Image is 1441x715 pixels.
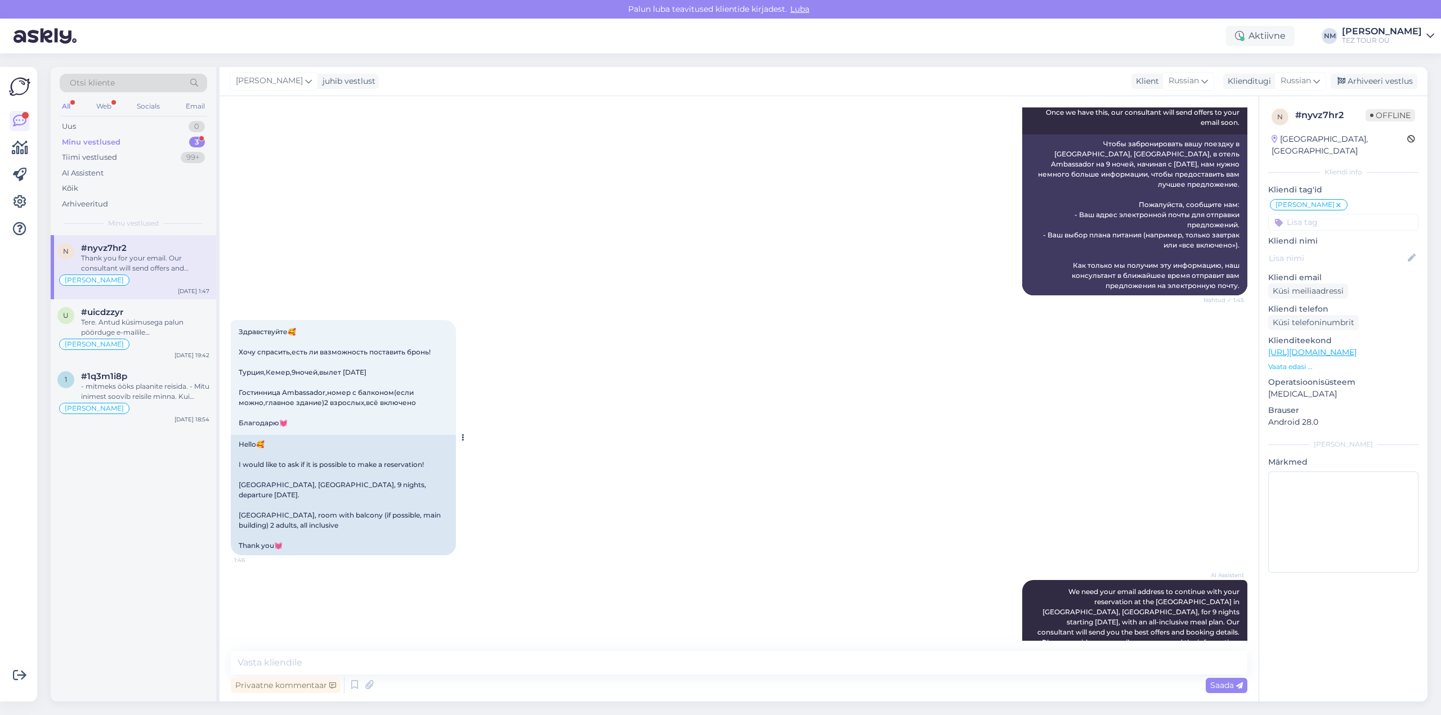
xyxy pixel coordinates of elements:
[236,75,303,87] span: [PERSON_NAME]
[1268,376,1418,388] p: Operatsioonisüsteem
[108,218,159,228] span: Minu vestlused
[1268,439,1418,449] div: [PERSON_NAME]
[1223,75,1271,87] div: Klienditugi
[1169,75,1199,87] span: Russian
[1268,184,1418,196] p: Kliendi tag'id
[1366,109,1415,122] span: Offline
[62,152,117,163] div: Tiimi vestlused
[1322,28,1337,44] div: NM
[1276,201,1335,208] span: [PERSON_NAME]
[178,287,209,295] div: [DATE] 1:47
[1268,315,1359,330] div: Küsi telefoninumbrit
[81,317,209,338] div: Tere. Antud küsimusega palun pöörduge e-mailile [EMAIL_ADDRESS][DOMAIN_NAME]
[189,137,205,148] div: 3
[1342,27,1422,36] div: [PERSON_NAME]
[65,341,124,348] span: [PERSON_NAME]
[81,253,209,273] div: Thank you for your email. Our consultant will send offers and booking details for your stay at th...
[1281,75,1311,87] span: Russian
[65,375,67,384] span: 1
[1268,335,1418,347] p: Klienditeekond
[174,351,209,359] div: [DATE] 19:42
[1268,303,1418,315] p: Kliendi telefon
[1022,134,1247,295] div: Чтобы забронировать вашу поездку в [GEOGRAPHIC_DATA], [GEOGRAPHIC_DATA], в отель Ambassador на 9 ...
[1202,571,1244,579] span: AI Assistent
[62,183,78,194] div: Kõik
[231,435,456,555] div: Hello🥰 I would like to ask if it is possible to make a reservation! [GEOGRAPHIC_DATA], [GEOGRAPHI...
[81,371,127,381] span: #1q3m1i8p
[1342,27,1434,45] a: [PERSON_NAME]TEZ TOUR OÜ
[318,75,375,87] div: juhib vestlust
[63,311,69,320] span: u
[181,152,205,163] div: 99+
[81,381,209,402] div: - mitmeks ööks plaanite reisida. - Mitu inimest soovib reisile minna. Kui reisivad ka lapsed, sii...
[9,76,30,97] img: Askly Logo
[189,121,205,132] div: 0
[65,405,124,412] span: [PERSON_NAME]
[1331,74,1417,89] div: Arhiveeri vestlus
[1037,587,1241,646] span: We need your email address to continue with your reservation at the [GEOGRAPHIC_DATA] in [GEOGRAP...
[1268,416,1418,428] p: Android 28.0
[1342,36,1422,45] div: TEZ TOUR OÜ
[1268,404,1418,416] p: Brauser
[1268,272,1418,284] p: Kliendi email
[60,99,73,114] div: All
[1277,113,1283,121] span: n
[184,99,207,114] div: Email
[1268,362,1418,372] p: Vaata edasi ...
[1272,133,1407,157] div: [GEOGRAPHIC_DATA], [GEOGRAPHIC_DATA]
[62,121,76,132] div: Uus
[1226,26,1295,46] div: Aktiivne
[1268,167,1418,177] div: Kliendi info
[94,99,114,114] div: Web
[174,415,209,424] div: [DATE] 18:54
[787,4,813,14] span: Luba
[62,199,108,210] div: Arhiveeritud
[70,77,115,89] span: Otsi kliente
[63,247,69,255] span: n
[1295,109,1366,122] div: # nyvz7hr2
[1268,388,1418,400] p: [MEDICAL_DATA]
[1269,252,1406,264] input: Lisa nimi
[62,168,104,179] div: AI Assistent
[1268,347,1357,357] a: [URL][DOMAIN_NAME]
[239,327,431,427] span: Здравствуйте🥰 Хочу спрасить,есть ли вазможность поставить бронь! Турция,Кемер,9ночей,вылет [DATE]...
[135,99,162,114] div: Socials
[1202,296,1244,304] span: Nähtud ✓ 1:45
[1210,680,1243,690] span: Saada
[81,243,127,253] span: #nyvz7hr2
[1268,235,1418,247] p: Kliendi nimi
[65,277,124,284] span: [PERSON_NAME]
[231,678,341,693] div: Privaatne kommentaar
[1268,456,1418,468] p: Märkmed
[1131,75,1159,87] div: Klient
[81,307,123,317] span: #uicdzzyr
[1268,284,1348,299] div: Küsi meiliaadressi
[1268,214,1418,231] input: Lisa tag
[234,556,276,564] span: 1:46
[62,137,120,148] div: Minu vestlused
